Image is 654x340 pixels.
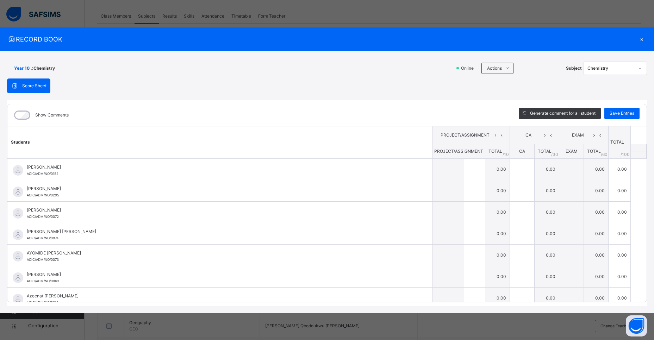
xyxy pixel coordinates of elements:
span: ACIC/ADM/NO/0295 [27,193,59,197]
img: default.svg [13,187,23,197]
span: [PERSON_NAME] [27,207,416,213]
span: CA [519,149,525,154]
td: 0.00 [609,202,631,223]
button: Open asap [626,315,647,336]
span: Students [11,139,30,145]
td: 0.00 [609,159,631,180]
span: Save Entries [610,110,634,117]
img: default.svg [13,272,23,283]
td: 0.00 [485,288,510,309]
span: EXAM [566,149,578,154]
td: 0.00 [584,180,609,202]
td: 0.00 [485,202,510,223]
span: EXAM [565,132,591,138]
span: PROJECT/ASSIGNMENT [434,149,483,154]
td: 0.00 [485,223,510,245]
td: 0.00 [535,288,559,309]
td: 0.00 [609,245,631,266]
span: ACIC/ADM/NO/0073 [27,258,59,262]
span: PROJECT/ASSIGNMENT [438,132,492,138]
td: 0.00 [485,245,510,266]
th: TOTAL [609,126,631,159]
td: 0.00 [485,180,510,202]
td: 0.00 [584,245,609,266]
td: 0.00 [609,223,631,245]
span: Year 10 . : [14,65,33,71]
div: × [636,34,647,44]
span: Score Sheet [22,83,46,89]
td: 0.00 [584,266,609,288]
span: TOTAL [538,149,552,154]
td: 0.00 [535,202,559,223]
span: Azeenat [PERSON_NAME] [27,293,416,299]
td: 0.00 [584,159,609,180]
img: default.svg [13,294,23,304]
span: [PERSON_NAME] [27,271,416,278]
td: 0.00 [609,266,631,288]
span: / 10 [503,151,509,158]
span: CA [515,132,542,138]
span: Actions [487,65,502,71]
span: TOTAL [488,149,502,154]
td: 0.00 [485,266,510,288]
span: ACIC/ADM/NO/0072 [27,215,59,219]
td: 0.00 [535,159,559,180]
img: default.svg [13,165,23,176]
span: ACIC/ADM/NO/0315 [27,301,58,304]
td: 0.00 [535,266,559,288]
span: ACIC/ADM/NO/0063 [27,279,59,283]
span: / 30 [551,151,558,158]
span: Subject [566,65,582,71]
span: [PERSON_NAME] [PERSON_NAME] [27,228,416,235]
td: 0.00 [535,180,559,202]
span: ACIC/ADM/NO/0074 [27,236,58,240]
img: default.svg [13,208,23,219]
td: 0.00 [535,223,559,245]
span: Chemistry [33,65,55,71]
span: / 60 [601,151,608,158]
span: RECORD BOOK [7,34,636,44]
td: 0.00 [535,245,559,266]
span: [PERSON_NAME] [27,185,416,192]
td: 0.00 [485,159,510,180]
span: TOTAL [587,149,601,154]
td: 0.00 [584,202,609,223]
span: ACIC/ADM/NO/0152 [27,172,58,176]
img: default.svg [13,251,23,262]
span: Online [460,65,478,71]
img: default.svg [13,229,23,240]
td: 0.00 [609,288,631,309]
td: 0.00 [584,223,609,245]
span: /100 [621,151,630,158]
span: AYOMIDE [PERSON_NAME] [27,250,416,256]
span: Generate comment for all student [530,110,596,117]
td: 0.00 [584,288,609,309]
label: Show Comments [35,112,69,118]
td: 0.00 [609,180,631,202]
div: Chemistry [587,65,634,71]
span: [PERSON_NAME] [27,164,416,170]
